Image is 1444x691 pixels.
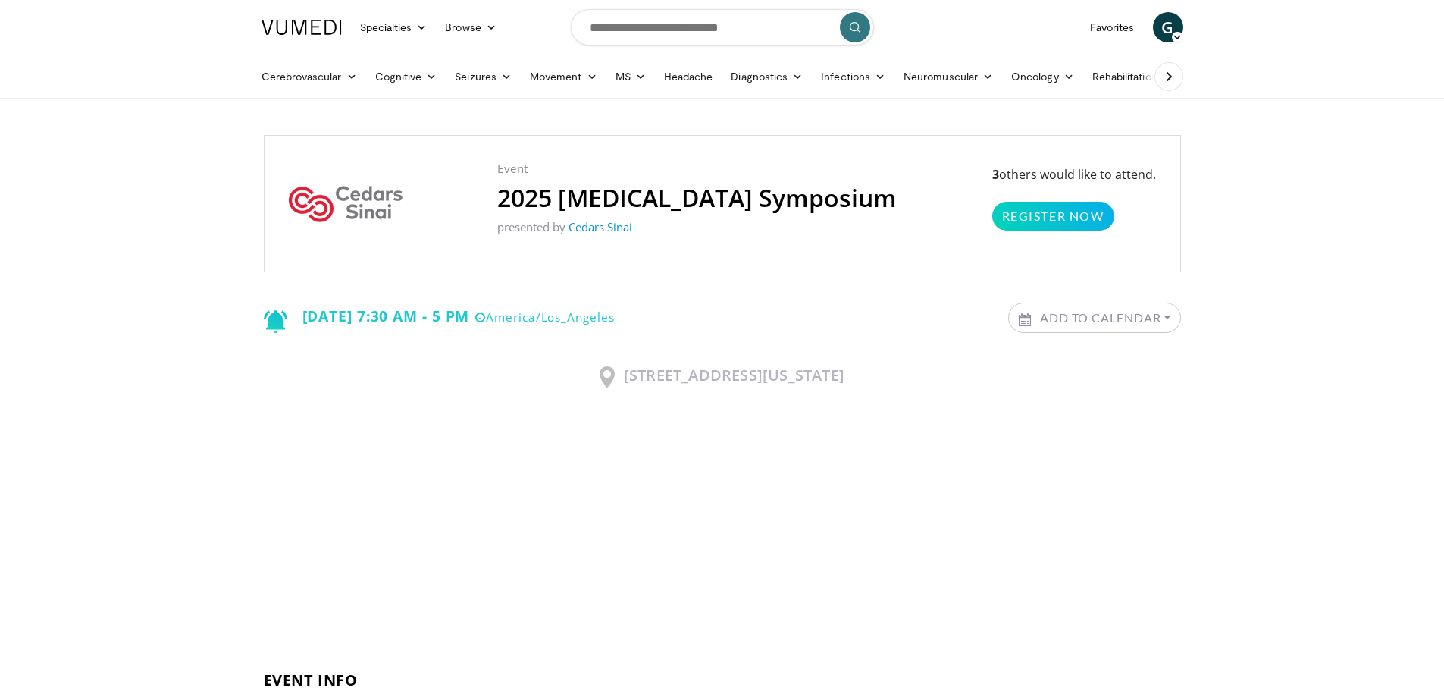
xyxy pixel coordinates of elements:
[571,9,874,46] input: Search topics, interventions
[606,61,655,92] a: MS
[812,61,894,92] a: Infections
[264,671,1181,689] h3: Event info
[264,310,287,333] img: Notification icon
[436,12,506,42] a: Browse
[655,61,722,92] a: Headache
[252,61,366,92] a: Cerebrovascular
[1081,12,1144,42] a: Favorites
[992,165,1156,231] p: others would like to attend.
[475,309,614,325] small: America/Los_Angeles
[446,61,521,92] a: Seizures
[264,303,615,333] div: [DATE] 7:30 AM - 5 PM
[894,61,1002,92] a: Neuromuscular
[600,366,615,388] img: Location Icon
[1019,313,1031,326] img: Calendar icon
[497,160,897,177] p: Event
[497,218,897,236] p: presented by
[264,366,1181,388] h3: [STREET_ADDRESS][US_STATE]
[992,202,1114,231] a: Register Now
[1153,12,1183,42] a: G
[366,61,446,92] a: Cognitive
[992,166,999,183] strong: 3
[722,61,812,92] a: Diagnostics
[1009,303,1180,332] a: Add to Calendar
[1083,61,1167,92] a: Rehabilitation
[497,184,897,212] h2: 2025 [MEDICAL_DATA] Symposium
[262,20,342,35] img: VuMedi Logo
[351,12,437,42] a: Specialties
[569,219,632,234] a: Cedars Sinai
[521,61,606,92] a: Movement
[289,186,403,222] img: Cedars Sinai
[1002,61,1083,92] a: Oncology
